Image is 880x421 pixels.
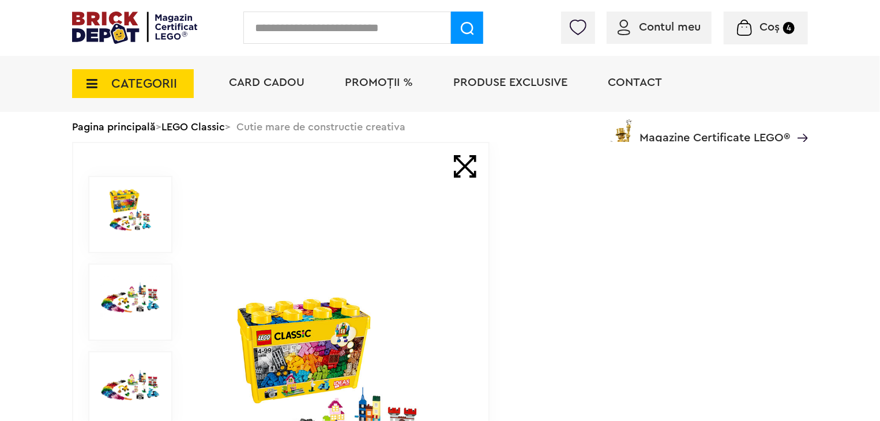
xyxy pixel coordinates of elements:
small: 4 [783,22,795,34]
a: Produse exclusive [453,77,567,88]
img: Cutie mare de constructie creativa LEGO 10698 [101,364,160,407]
a: Magazine Certificate LEGO® [790,117,808,129]
img: Cutie mare de constructie creativa [101,276,160,319]
img: Cutie mare de constructie creativa [101,189,160,231]
span: CATEGORII [111,77,177,90]
a: PROMOȚII % [345,77,413,88]
a: Contul meu [618,21,701,33]
span: Magazine Certificate LEGO® [640,117,790,144]
a: Contact [608,77,662,88]
span: Coș [759,21,780,33]
span: Contul meu [639,21,701,33]
a: Card Cadou [229,77,304,88]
